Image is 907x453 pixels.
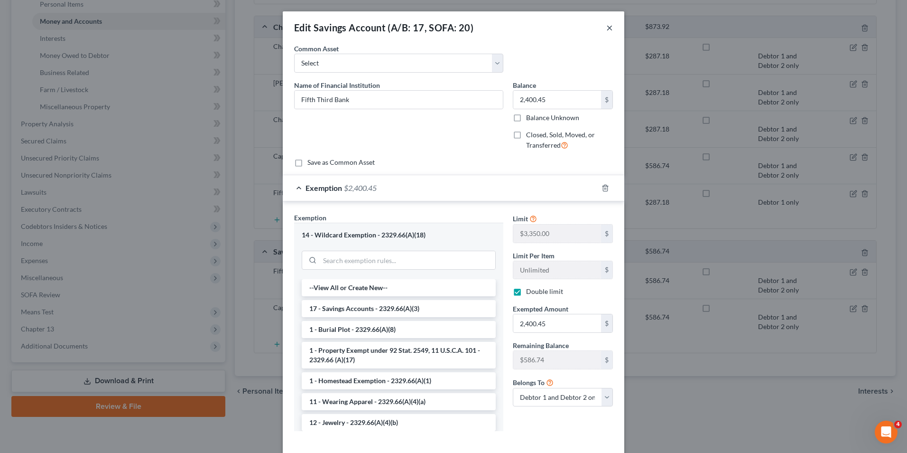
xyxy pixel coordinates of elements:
span: Exemption [305,183,342,192]
li: 1 - Burial Plot - 2329.66(A)(8) [302,321,496,338]
li: 12 - Jewelry - 2329.66(A)(4)(b) [302,414,496,431]
label: Balance Unknown [526,113,579,123]
span: $2,400.45 [344,183,377,192]
input: 0.00 [513,314,601,332]
input: -- [513,261,601,279]
div: Edit Savings Account (A/B: 17, SOFA: 20) [294,21,473,34]
span: Name of Financial Institution [294,81,380,89]
span: 4 [894,421,902,428]
input: Enter name... [295,91,503,109]
div: $ [601,225,612,243]
input: -- [513,351,601,369]
label: Remaining Balance [513,340,569,350]
label: Common Asset [294,44,339,54]
li: --View All or Create New-- [302,279,496,296]
span: Limit [513,215,528,223]
input: Search exemption rules... [320,251,495,269]
input: 0.00 [513,91,601,109]
li: 11 - Wearing Apparel - 2329.66(A)(4)(a) [302,393,496,410]
input: -- [513,225,601,243]
li: 17 - Savings Accounts - 2329.66(A)(3) [302,300,496,317]
li: 1 - Homestead Exemption - 2329.66(A)(1) [302,372,496,389]
div: 14 - Wildcard Exemption - 2329.66(A)(18) [302,231,496,240]
iframe: Intercom live chat [875,421,898,444]
label: Save as Common Asset [307,158,375,167]
label: Balance [513,80,536,90]
span: Closed, Sold, Moved, or Transferred [526,131,595,149]
span: Belongs To [513,378,545,387]
label: Limit Per Item [513,251,555,261]
div: $ [601,261,612,279]
span: Exempted Amount [513,305,568,313]
span: Exemption [294,214,326,222]
button: × [606,22,613,33]
div: $ [601,91,612,109]
li: 1 - Property Exempt under 92 Stat. 2549, 11 U.S.C.A. 101 - 2329.66 (A)(17) [302,342,496,368]
label: Double limit [526,287,563,296]
div: $ [601,351,612,369]
div: $ [601,314,612,332]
